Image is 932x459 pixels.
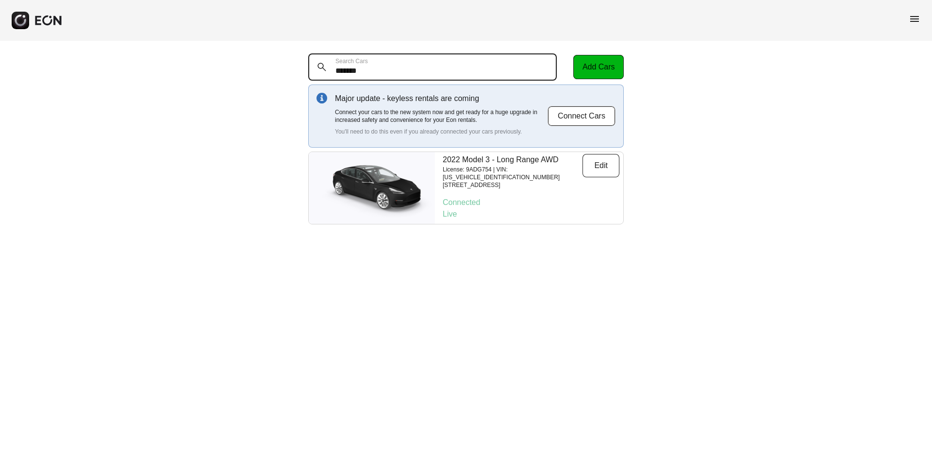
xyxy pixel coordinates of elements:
label: Search Cars [335,57,368,65]
p: Connected [443,197,619,208]
button: Edit [582,154,619,177]
p: 2022 Model 3 - Long Range AWD [443,154,582,166]
img: info [316,93,327,103]
p: [STREET_ADDRESS] [443,181,582,189]
span: menu [909,13,920,25]
button: Add Cars [573,55,624,79]
p: License: 9ADG754 | VIN: [US_VEHICLE_IDENTIFICATION_NUMBER] [443,166,582,181]
button: Connect Cars [548,106,616,126]
p: Connect your cars to the new system now and get ready for a huge upgrade in increased safety and ... [335,108,548,124]
p: Major update - keyless rentals are coming [335,93,548,104]
p: You'll need to do this even if you already connected your cars previously. [335,128,548,136]
img: car [309,156,435,220]
p: Live [443,208,619,220]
